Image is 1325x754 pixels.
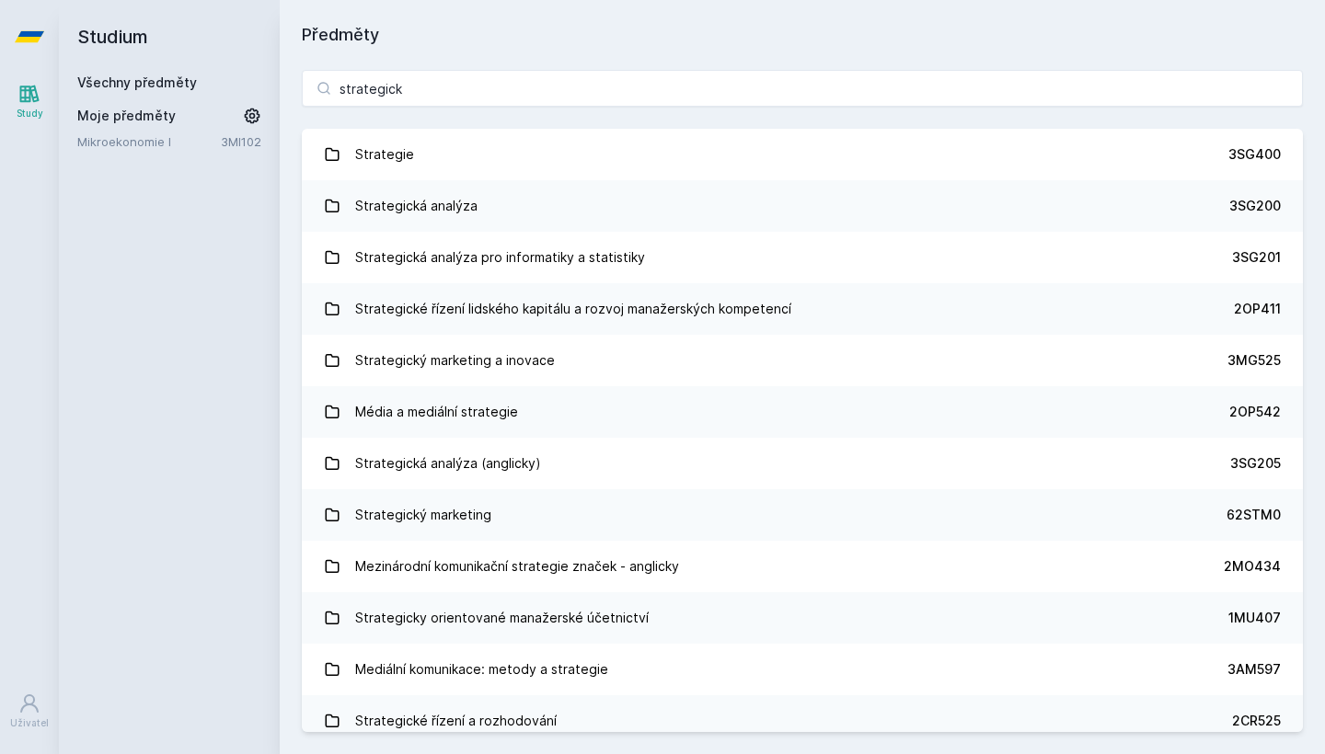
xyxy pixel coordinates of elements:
[1229,197,1281,215] div: 3SG200
[302,386,1303,438] a: Média a mediální strategie 2OP542
[355,548,679,585] div: Mezinárodní komunikační strategie značek - anglicky
[77,74,197,90] a: Všechny předměty
[4,683,55,739] a: Uživatel
[77,107,176,125] span: Moje předměty
[1232,712,1281,730] div: 2CR525
[355,188,478,224] div: Strategická analýza
[1229,403,1281,421] div: 2OP542
[302,22,1303,48] h1: Předměty
[302,232,1303,283] a: Strategická analýza pro informatiky a statistiky 3SG201
[1228,609,1281,627] div: 1MU407
[355,651,608,688] div: Mediální komunikace: metody a strategie
[4,74,55,130] a: Study
[302,180,1303,232] a: Strategická analýza 3SG200
[355,239,645,276] div: Strategická analýza pro informatiky a statistiky
[221,134,261,149] a: 3MI102
[355,703,557,739] div: Strategické řízení a rozhodování
[1230,454,1281,473] div: 3SG205
[1232,248,1281,267] div: 3SG201
[302,644,1303,695] a: Mediální komunikace: metody a strategie 3AM597
[10,716,49,730] div: Uživatel
[1227,506,1281,524] div: 62STM0
[1228,145,1281,164] div: 3SG400
[355,497,491,533] div: Strategický marketing
[355,445,541,482] div: Strategická analýza (anglicky)
[17,107,43,120] div: Study
[77,132,221,151] a: Mikroekonomie I
[355,600,649,636] div: Strategicky orientované manažerské účetnictví
[302,489,1303,541] a: Strategický marketing 62STM0
[302,70,1303,107] input: Název nebo ident předmětu…
[355,136,414,173] div: Strategie
[1227,660,1281,679] div: 3AM597
[302,592,1303,644] a: Strategicky orientované manažerské účetnictví 1MU407
[1227,351,1281,370] div: 3MG525
[302,695,1303,747] a: Strategické řízení a rozhodování 2CR525
[302,541,1303,592] a: Mezinárodní komunikační strategie značek - anglicky 2MO434
[302,283,1303,335] a: Strategické řízení lidského kapitálu a rozvoj manažerských kompetencí 2OP411
[302,438,1303,489] a: Strategická analýza (anglicky) 3SG205
[355,342,555,379] div: Strategický marketing a inovace
[1234,300,1281,318] div: 2OP411
[302,335,1303,386] a: Strategický marketing a inovace 3MG525
[355,394,518,430] div: Média a mediální strategie
[1224,557,1281,576] div: 2MO434
[302,129,1303,180] a: Strategie 3SG400
[355,291,791,327] div: Strategické řízení lidského kapitálu a rozvoj manažerských kompetencí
